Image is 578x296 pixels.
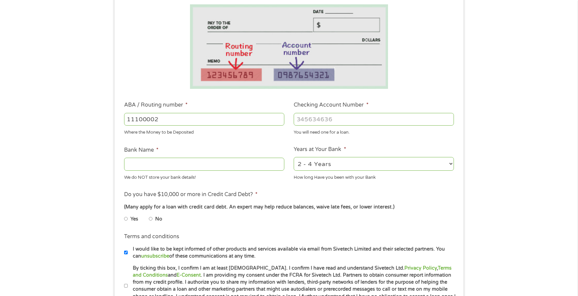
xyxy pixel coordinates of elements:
div: You will need one for a loan. [294,127,454,136]
label: I would like to be kept informed of other products and services available via email from Sivetech... [128,246,456,260]
a: Terms and Conditions [133,265,452,278]
label: Checking Account Number [294,102,368,109]
label: ABA / Routing number [124,102,188,109]
div: How long Have you been with your Bank [294,172,454,181]
label: Bank Name [124,147,159,154]
input: 345634636 [294,113,454,126]
label: Yes [130,215,138,223]
label: Terms and conditions [124,233,179,240]
a: Privacy Policy [404,265,437,271]
label: Do you have $10,000 or more in Credit Card Debt? [124,191,258,198]
label: No [155,215,162,223]
div: Where the Money to be Deposited [124,127,284,136]
input: 263177916 [124,113,284,126]
a: unsubscribe [141,253,169,259]
a: E-Consent [177,272,201,278]
img: Routing number location [190,4,388,89]
div: (Many apply for a loan with credit card debt. An expert may help reduce balances, waive late fees... [124,203,454,211]
label: Years at Your Bank [294,146,346,153]
div: We do NOT store your bank details! [124,172,284,181]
